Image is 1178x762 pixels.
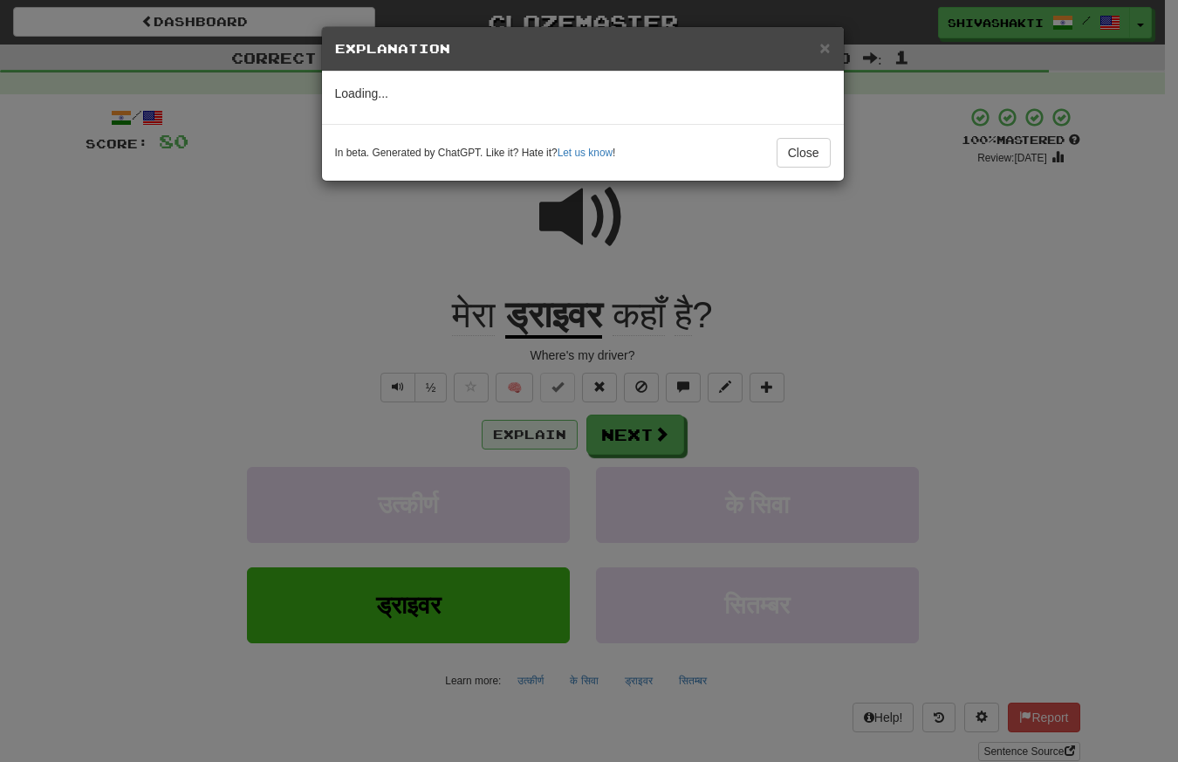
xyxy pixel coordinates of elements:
button: Close [777,138,831,168]
span: × [819,38,830,58]
small: In beta. Generated by ChatGPT. Like it? Hate it? ! [335,146,616,161]
h5: Explanation [335,40,831,58]
button: Close [819,38,830,57]
a: Let us know [558,147,613,159]
p: Loading... [335,85,831,102]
